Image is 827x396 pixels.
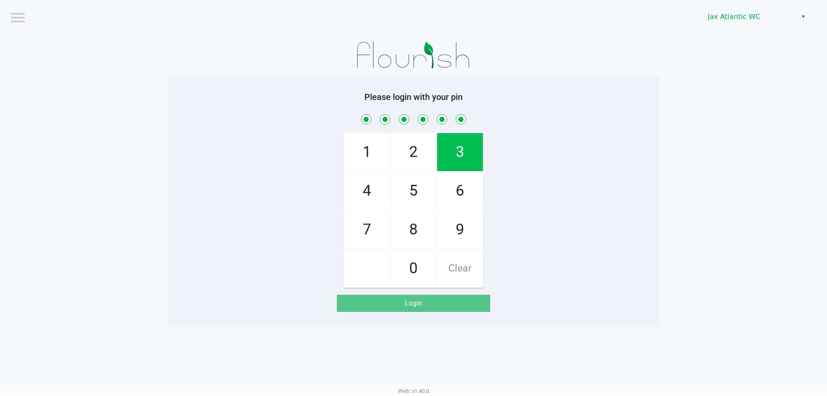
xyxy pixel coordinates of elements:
[391,133,436,171] span: 2
[437,211,483,249] span: 9
[437,172,483,210] span: 6
[437,133,483,171] span: 3
[398,388,429,394] span: Web: v1.40.0
[708,12,792,22] span: Jax Atlantic WC
[391,249,436,287] span: 0
[437,249,483,287] span: Clear
[797,9,809,25] button: Select
[344,211,390,249] span: 7
[391,211,436,249] span: 8
[344,172,390,210] span: 4
[344,133,390,171] span: 1
[391,172,436,210] span: 5
[174,92,653,102] h5: Please login with your pin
